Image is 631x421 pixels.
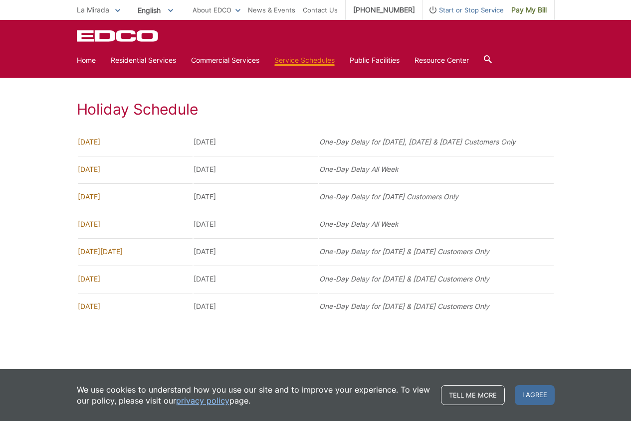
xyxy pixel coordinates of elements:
[78,183,193,210] td: [DATE]
[441,385,505,405] a: Tell me more
[319,129,554,155] td: One-Day Delay for [DATE], [DATE] & [DATE] Customers Only
[248,4,295,15] a: News & Events
[194,293,318,319] td: [DATE]
[78,211,193,237] td: [DATE]
[415,55,469,66] a: Resource Center
[77,30,160,42] a: EDCD logo. Return to the homepage.
[77,100,555,118] h2: Holiday Schedule
[77,384,431,406] p: We use cookies to understand how you use our site and to improve your experience. To view our pol...
[194,211,318,237] td: [DATE]
[77,55,96,66] a: Home
[319,293,554,319] td: One-Day Delay for [DATE] & [DATE] Customers Only
[319,156,554,182] td: One-Day Delay All Week
[194,238,318,265] td: [DATE]
[194,266,318,292] td: [DATE]
[350,55,400,66] a: Public Facilities
[78,156,193,182] td: [DATE]
[78,129,193,155] td: [DATE]
[274,55,335,66] a: Service Schedules
[78,293,193,319] td: [DATE]
[77,5,109,14] span: La Mirada
[194,156,318,182] td: [DATE]
[111,55,176,66] a: Residential Services
[511,4,547,15] span: Pay My Bill
[193,4,240,15] a: About EDCO
[303,4,338,15] a: Contact Us
[191,55,259,66] a: Commercial Services
[319,211,554,237] td: One-Day Delay All Week
[194,183,318,210] td: [DATE]
[515,385,555,405] span: I agree
[319,183,554,210] td: One-Day Delay for [DATE] Customers Only
[176,395,229,406] a: privacy policy
[130,2,181,18] span: English
[78,266,193,292] td: [DATE]
[78,238,193,265] td: [DATE][DATE]
[319,238,554,265] td: One-Day Delay for [DATE] & [DATE] Customers Only
[319,266,554,292] td: One-Day Delay for [DATE] & [DATE] Customers Only
[194,129,318,155] td: [DATE]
